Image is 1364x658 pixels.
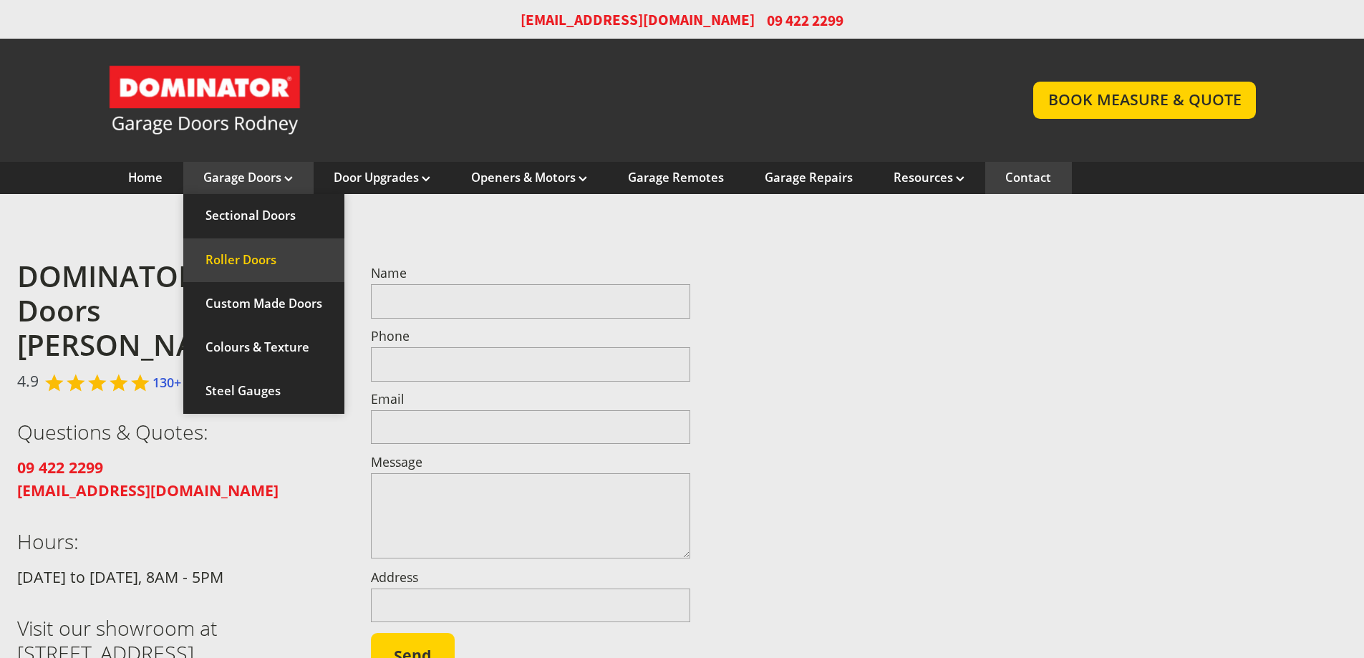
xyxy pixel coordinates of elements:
[17,480,279,500] a: [EMAIL_ADDRESS][DOMAIN_NAME]
[334,170,430,185] a: Door Upgrades
[45,373,153,392] div: Rated 4.9 out of 5,
[1033,82,1256,118] a: BOOK MEASURE & QUOTE
[108,64,1005,136] a: Garage Door and Secure Access Solutions homepage
[1005,170,1051,185] a: Contact
[17,369,39,392] span: 4.9
[17,420,337,444] h3: Questions & Quotes:
[894,170,964,185] a: Resources
[128,170,163,185] a: Home
[371,571,691,584] label: Address
[183,326,344,369] a: Colours & Texture
[471,170,587,185] a: Openers & Motors
[17,259,337,363] h2: DOMINATOR Garage Doors [PERSON_NAME]
[203,170,293,185] a: Garage Doors
[371,330,691,343] label: Phone
[17,529,337,553] h3: Hours:
[17,566,337,589] p: [DATE] to [DATE], 8AM - 5PM
[183,369,344,413] a: Steel Gauges
[17,458,103,478] a: 09 422 2299
[371,267,691,280] label: Name
[183,238,344,282] a: Roller Doors
[628,170,724,185] a: Garage Remotes
[183,194,344,238] a: Sectional Doors
[765,170,853,185] a: Garage Repairs
[183,282,344,326] a: Custom Made Doors
[371,456,691,469] label: Message
[767,10,843,31] span: 09 422 2299
[153,374,282,391] a: 130+ Google Reviews
[521,10,755,31] a: [EMAIL_ADDRESS][DOMAIN_NAME]
[17,457,103,478] strong: 09 422 2299
[371,393,691,406] label: Email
